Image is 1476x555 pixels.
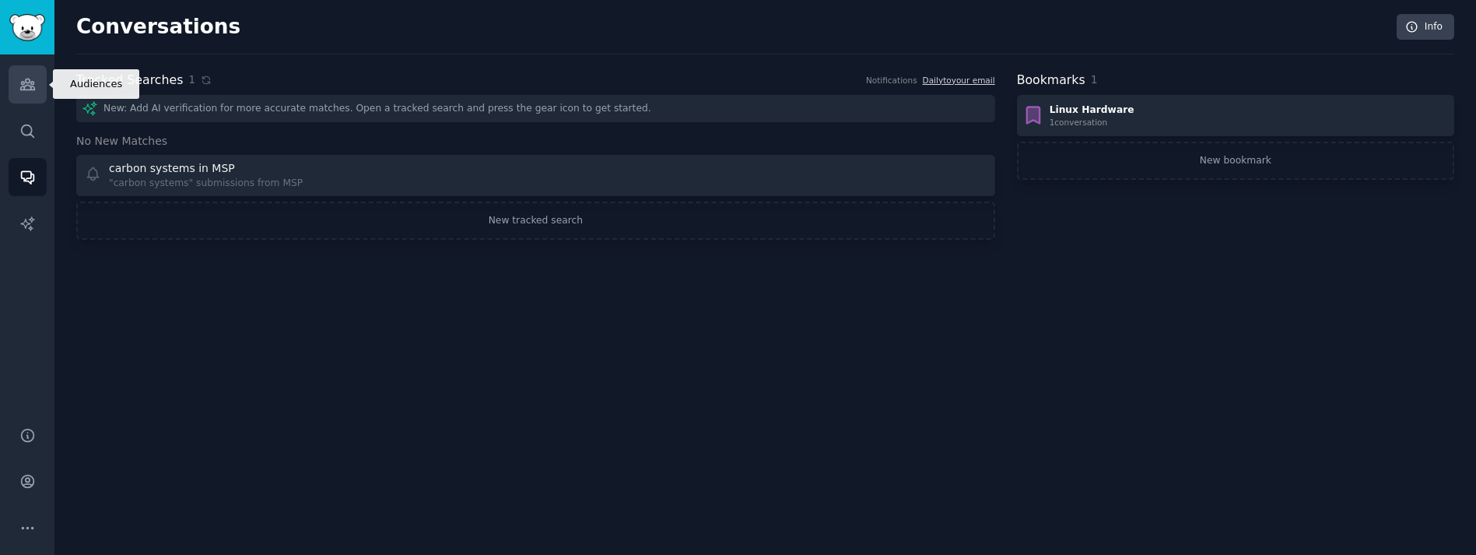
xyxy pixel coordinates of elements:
[76,71,183,90] h2: Tracked Searches
[76,95,995,122] div: New: Add AI verification for more accurate matches. Open a tracked search and press the gear icon...
[9,14,45,41] img: GummySearch logo
[923,76,995,85] a: Dailytoyour email
[1091,73,1098,86] span: 1
[76,133,167,149] span: No New Matches
[1050,117,1134,128] div: 1 conversation
[1050,104,1134,118] div: Linux Hardware
[1397,14,1454,40] a: Info
[188,72,195,88] span: 1
[76,202,995,241] a: New tracked search
[76,15,240,40] h2: Conversations
[76,155,995,196] a: carbon systems in MSP"carbon systems" submissions from MSP
[1017,142,1454,181] a: New bookmark
[109,160,235,177] div: carbon systems in MSP
[866,75,917,86] div: Notifications
[1017,95,1454,136] a: Linux Hardware1conversation
[1017,71,1085,90] h2: Bookmarks
[109,177,303,191] div: "carbon systems" submissions from MSP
